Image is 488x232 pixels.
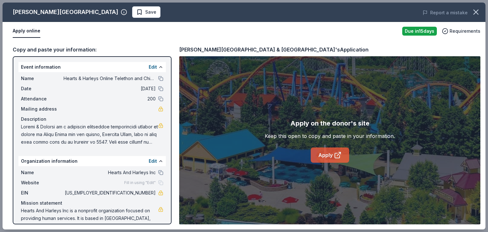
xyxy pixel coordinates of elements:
span: Name [21,169,64,176]
div: Due in 15 days [402,27,437,36]
span: [DATE] [64,85,156,92]
span: Attendance [21,95,64,103]
div: [PERSON_NAME][GEOGRAPHIC_DATA] [13,7,118,17]
span: Fill in using "Edit" [124,180,156,185]
button: Edit [149,63,157,71]
span: Loremi & Dolorsi am c adipiscin elitseddoe temporincidi utlabor et dolore ma Aliqu Enima min ven ... [21,123,158,146]
span: Hearts And Harleys Inc [64,169,156,176]
div: Organization information [18,156,166,166]
div: Copy and paste your information: [13,45,172,54]
span: Requirements [450,27,480,35]
button: Save [132,6,160,18]
span: [US_EMPLOYER_IDENTIFICATION_NUMBER] [64,189,156,197]
button: Apply online [13,24,40,38]
span: Date [21,85,64,92]
span: Hearts & Harleys Online Telethon and Chinese Auction [64,75,156,82]
span: Save [145,8,156,16]
button: Report a mistake [423,9,468,17]
div: Description [21,115,163,123]
span: Hearts And Harleys Inc is a nonprofit organization focused on providing human services. It is bas... [21,207,158,230]
span: Name [21,75,64,82]
div: Keep this open to copy and paste in your information. [265,132,395,140]
div: Apply on the donor's site [290,118,369,128]
button: Requirements [442,27,480,35]
button: Edit [149,157,157,165]
div: Event information [18,62,166,72]
div: Mission statement [21,199,163,207]
a: Apply [311,147,349,163]
span: Website [21,179,64,187]
div: [PERSON_NAME][GEOGRAPHIC_DATA] & [GEOGRAPHIC_DATA]'s Application [179,45,369,54]
span: EIN [21,189,64,197]
span: 200 [64,95,156,103]
span: Mailing address [21,105,64,113]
